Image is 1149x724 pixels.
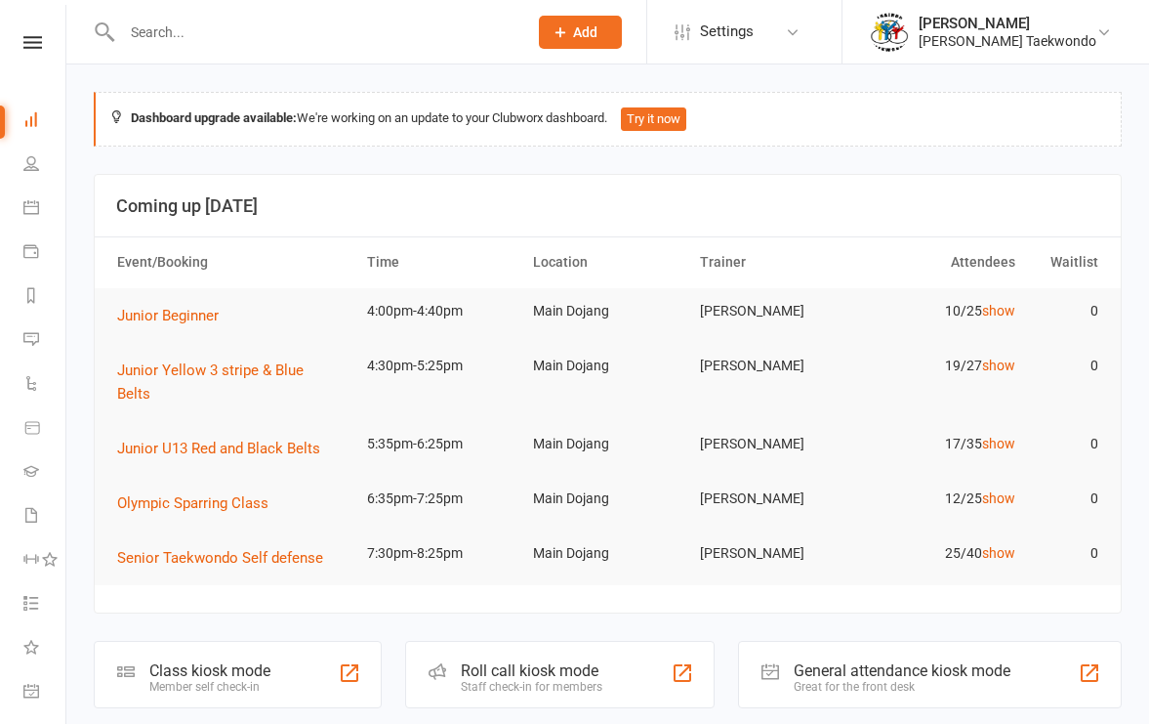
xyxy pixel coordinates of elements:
[524,237,691,287] th: Location
[857,288,1024,334] td: 10/25
[524,531,691,576] td: Main Dojang
[524,288,691,334] td: Main Dojang
[794,661,1010,680] div: General attendance kiosk mode
[919,32,1096,50] div: [PERSON_NAME] Taekwondo
[1024,476,1107,522] td: 0
[1024,343,1107,389] td: 0
[982,303,1015,319] a: show
[117,307,219,324] span: Junior Beginner
[116,19,513,46] input: Search...
[857,421,1024,467] td: 17/35
[691,343,858,389] td: [PERSON_NAME]
[524,476,691,522] td: Main Dojang
[117,494,268,512] span: Olympic Sparring Class
[94,92,1122,147] div: We're working on an update to your Clubworx dashboard.
[919,15,1096,32] div: [PERSON_NAME]
[982,545,1015,561] a: show
[23,671,67,715] a: General attendance kiosk mode
[691,476,858,522] td: [PERSON_NAME]
[117,359,349,405] button: Junior Yellow 3 stripe & Blue Belts
[539,16,622,49] button: Add
[982,436,1015,451] a: show
[117,362,304,403] span: Junior Yellow 3 stripe & Blue Belts
[857,476,1024,522] td: 12/25
[700,10,754,54] span: Settings
[358,421,525,467] td: 5:35pm-6:25pm
[23,627,67,671] a: What's New
[691,421,858,467] td: [PERSON_NAME]
[23,100,67,144] a: Dashboard
[23,407,67,451] a: Product Sales
[857,237,1024,287] th: Attendees
[117,437,334,460] button: Junior U13 Red and Black Belts
[461,680,602,694] div: Staff check-in for members
[621,107,686,131] button: Try it now
[524,421,691,467] td: Main Dojang
[1024,531,1107,576] td: 0
[149,680,270,694] div: Member self check-in
[358,343,525,389] td: 4:30pm-5:25pm
[117,491,282,515] button: Olympic Sparring Class
[23,188,67,232] a: Calendar
[691,237,858,287] th: Trainer
[524,343,691,389] td: Main Dojang
[117,546,337,570] button: Senior Taekwondo Self defense
[461,661,602,680] div: Roll call kiosk mode
[982,358,1015,373] a: show
[131,110,297,125] strong: Dashboard upgrade available:
[573,24,597,40] span: Add
[116,196,1099,216] h3: Coming up [DATE]
[117,549,323,567] span: Senior Taekwondo Self defense
[1024,237,1107,287] th: Waitlist
[691,288,858,334] td: [PERSON_NAME]
[358,288,525,334] td: 4:00pm-4:40pm
[23,276,67,319] a: Reports
[857,531,1024,576] td: 25/40
[794,680,1010,694] div: Great for the front desk
[1024,288,1107,334] td: 0
[358,531,525,576] td: 7:30pm-8:25pm
[23,232,67,276] a: Payments
[117,440,320,457] span: Junior U13 Red and Black Belts
[149,661,270,680] div: Class kiosk mode
[358,476,525,522] td: 6:35pm-7:25pm
[23,144,67,188] a: People
[108,237,358,287] th: Event/Booking
[358,237,525,287] th: Time
[117,304,232,327] button: Junior Beginner
[857,343,1024,389] td: 19/27
[691,531,858,576] td: [PERSON_NAME]
[1024,421,1107,467] td: 0
[982,490,1015,506] a: show
[870,13,909,52] img: thumb_image1638236014.png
